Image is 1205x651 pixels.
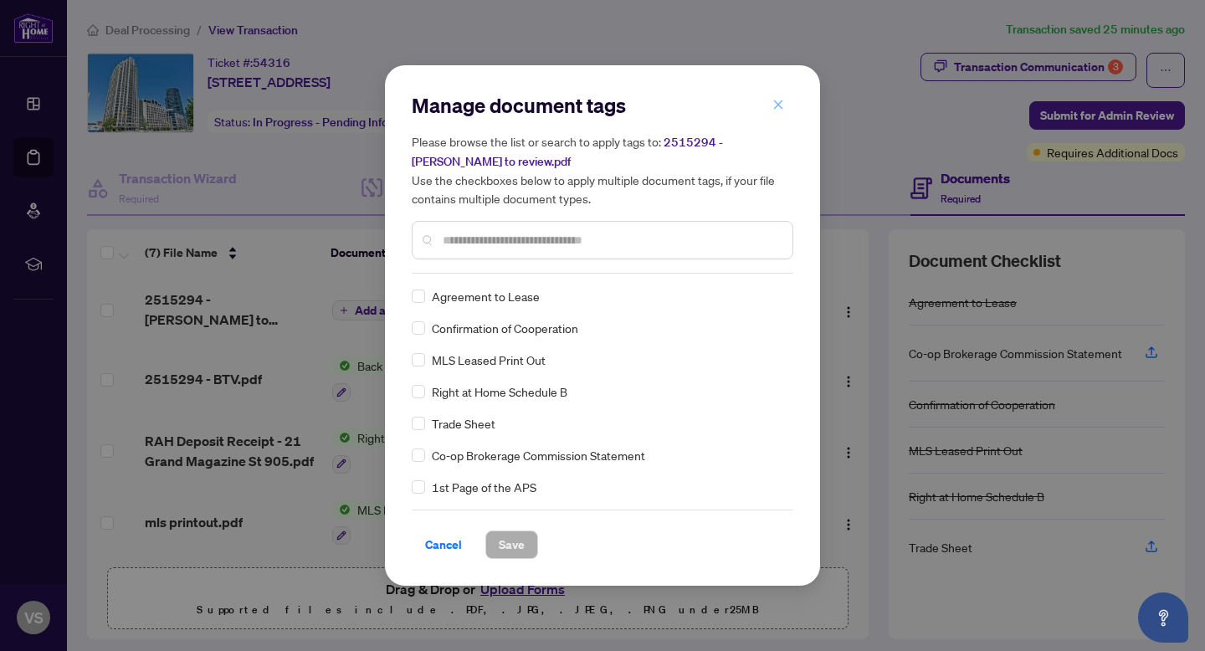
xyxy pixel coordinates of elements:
span: 1st Page of the APS [432,478,536,496]
span: MLS Leased Print Out [432,351,546,369]
span: Right at Home Schedule B [432,382,567,401]
h5: Please browse the list or search to apply tags to: Use the checkboxes below to apply multiple doc... [412,132,793,208]
button: Save [485,531,538,559]
h2: Manage document tags [412,92,793,119]
button: Open asap [1138,592,1188,643]
span: Agreement to Lease [432,287,540,305]
span: close [772,99,784,110]
span: Co-op Brokerage Commission Statement [432,446,645,464]
span: Trade Sheet [432,414,495,433]
span: Confirmation of Cooperation [432,319,578,337]
button: Cancel [412,531,475,559]
span: Cancel [425,531,462,558]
